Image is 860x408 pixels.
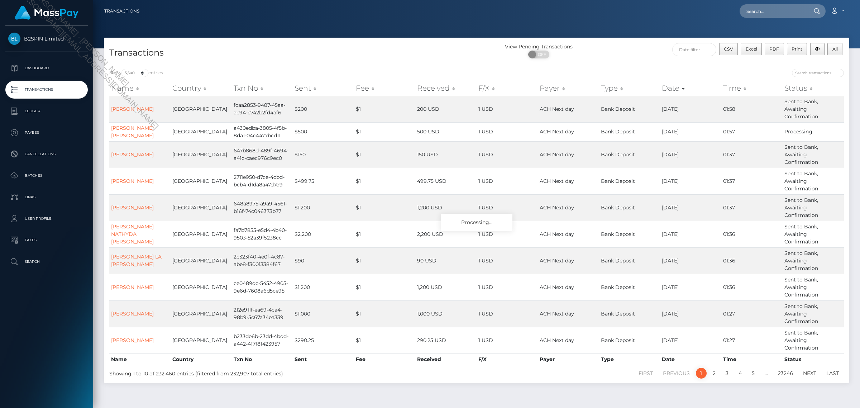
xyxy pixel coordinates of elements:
[721,168,783,194] td: 01:37
[354,96,415,122] td: $1
[538,81,599,95] th: Payer: activate to sort column ascending
[787,43,807,55] button: Print
[232,96,293,122] td: fcaa2853-9487-45aa-ac94-c742b2fd4af6
[415,194,477,221] td: 1,200 USD
[599,96,660,122] td: Bank Deposit
[721,122,783,141] td: 01:57
[111,223,154,245] a: [PERSON_NAME] NATHYDA [PERSON_NAME]
[415,354,477,365] th: Received
[232,327,293,354] td: b233de6b-23dd-4bdd-a442-417f81423957
[5,167,88,185] a: Batches
[293,274,354,300] td: $1,200
[415,247,477,274] td: 90 USD
[232,194,293,221] td: 648a8975-a9a9-4561-b16f-74c046373b77
[8,149,85,160] p: Cancellations
[721,194,783,221] td: 01:37
[109,354,171,365] th: Name
[477,221,538,247] td: 1 USD
[8,127,85,138] p: Payees
[8,63,85,73] p: Dashboard
[477,81,538,95] th: F/X: activate to sort column ascending
[171,194,232,221] td: [GEOGRAPHIC_DATA]
[354,168,415,194] td: $1
[5,59,88,77] a: Dashboard
[5,102,88,120] a: Ledger
[599,141,660,168] td: Bank Deposit
[540,310,574,317] span: ACH Next day
[8,84,85,95] p: Transactions
[477,168,538,194] td: 1 USD
[477,43,601,51] div: View Pending Transactions
[746,46,757,52] span: Excel
[171,327,232,354] td: [GEOGRAPHIC_DATA]
[109,69,163,77] label: Show entries
[121,69,148,77] select: Showentries
[5,231,88,249] a: Taxes
[232,354,293,365] th: Txn No
[354,81,415,95] th: Fee: activate to sort column ascending
[599,194,660,221] td: Bank Deposit
[741,43,762,55] button: Excel
[532,51,550,58] span: OFF
[171,247,232,274] td: [GEOGRAPHIC_DATA]
[783,247,844,274] td: Sent to Bank, Awaiting Confirmation
[232,141,293,168] td: 647b868d-489f-4694-a41c-caec976c9ec0
[104,4,139,19] a: Transactions
[354,247,415,274] td: $1
[171,354,232,365] th: Country
[415,327,477,354] td: 290.25 USD
[769,46,779,52] span: PDF
[293,168,354,194] td: $499.75
[721,300,783,327] td: 01:27
[8,213,85,224] p: User Profile
[111,310,154,317] a: [PERSON_NAME]
[783,96,844,122] td: Sent to Bank, Awaiting Confirmation
[783,81,844,95] th: Status: activate to sort column ascending
[721,247,783,274] td: 01:36
[415,141,477,168] td: 150 USD
[354,354,415,365] th: Fee
[354,122,415,141] td: $1
[783,194,844,221] td: Sent to Bank, Awaiting Confirmation
[540,178,574,184] span: ACH Next day
[293,327,354,354] td: $290.25
[660,168,721,194] td: [DATE]
[540,106,574,112] span: ACH Next day
[477,122,538,141] td: 1 USD
[415,122,477,141] td: 500 USD
[660,96,721,122] td: [DATE]
[293,194,354,221] td: $1,200
[111,125,154,139] a: [PERSON_NAME] [PERSON_NAME]
[415,96,477,122] td: 200 USD
[477,96,538,122] td: 1 USD
[599,81,660,95] th: Type: activate to sort column ascending
[109,81,171,95] th: Name: activate to sort column ascending
[232,300,293,327] td: 212e911f-ea69-4ca4-98b9-5c67a34ea339
[354,327,415,354] td: $1
[477,274,538,300] td: 1 USD
[660,274,721,300] td: [DATE]
[709,368,720,379] a: 2
[540,231,574,237] span: ACH Next day
[293,81,354,95] th: Sent: activate to sort column ascending
[721,141,783,168] td: 01:37
[293,141,354,168] td: $150
[415,168,477,194] td: 499.75 USD
[293,122,354,141] td: $500
[415,300,477,327] td: 1,000 USD
[171,300,232,327] td: [GEOGRAPHIC_DATA]
[415,221,477,247] td: 2,200 USD
[8,33,20,45] img: B2SPIN Limited
[293,96,354,122] td: $200
[599,354,660,365] th: Type
[660,300,721,327] td: [DATE]
[171,96,232,122] td: [GEOGRAPHIC_DATA]
[5,210,88,228] a: User Profile
[540,257,574,264] span: ACH Next day
[441,214,512,231] div: Processing...
[111,284,154,290] a: [PERSON_NAME]
[783,141,844,168] td: Sent to Bank, Awaiting Confirmation
[109,47,471,59] h4: Transactions
[293,354,354,365] th: Sent
[415,274,477,300] td: 1,200 USD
